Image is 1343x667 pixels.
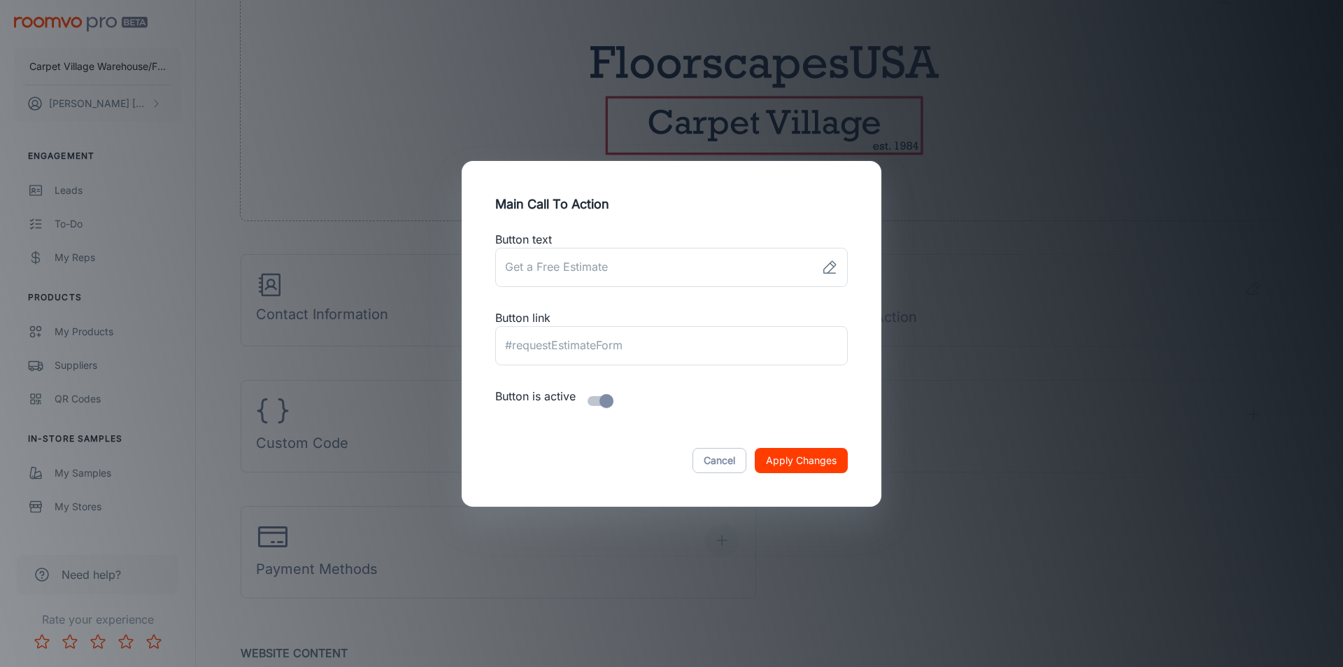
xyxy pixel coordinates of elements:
[495,231,848,248] p: Button text
[755,448,848,473] button: Apply Changes
[692,448,746,473] button: Cancel
[495,248,816,287] input: Get a Free Estimate
[478,178,865,231] h2: Main Call To Action
[495,326,848,365] input: #requestEstimateForm
[495,309,848,326] p: Button link
[495,388,848,414] p: Button is active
